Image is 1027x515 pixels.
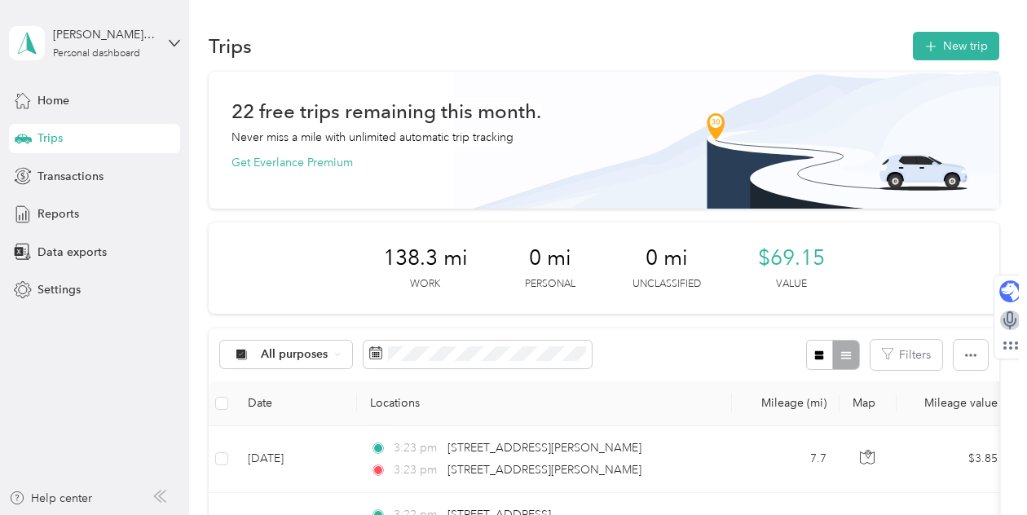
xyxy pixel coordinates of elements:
span: 3:23 pm [394,439,440,457]
div: [PERSON_NAME][EMAIL_ADDRESS][DOMAIN_NAME] [53,26,155,43]
th: Mileage (mi) [732,381,840,426]
td: 7.7 [732,426,840,493]
button: New trip [913,32,999,60]
span: Home [37,92,69,109]
p: Never miss a mile with unlimited automatic trip tracking [231,129,513,146]
span: 0 mi [646,245,688,271]
span: $69.15 [758,245,825,271]
td: $3.85 [897,426,1011,493]
th: Date [235,381,357,426]
th: Map [840,381,897,426]
button: Filters [871,340,942,370]
td: [DATE] [235,426,357,493]
p: Value [776,277,807,292]
span: [STREET_ADDRESS][PERSON_NAME] [447,441,641,455]
iframe: Everlance-gr Chat Button Frame [936,424,1027,515]
p: Work [410,277,440,292]
span: 3:23 pm [394,461,440,479]
p: Unclassified [633,277,701,292]
span: 0 mi [529,245,571,271]
div: Personal dashboard [53,49,140,59]
h1: Trips [209,37,252,55]
span: Trips [37,130,63,147]
h1: 22 free trips remaining this month. [231,103,541,120]
th: Locations [357,381,732,426]
span: [STREET_ADDRESS][PERSON_NAME] [447,463,641,477]
span: Data exports [37,244,107,261]
button: Get Everlance Premium [231,154,353,171]
button: Help center [9,490,92,507]
p: Personal [525,277,575,292]
span: All purposes [261,349,328,360]
span: 138.3 mi [383,245,468,271]
th: Mileage value [897,381,1011,426]
span: Settings [37,281,81,298]
span: Reports [37,205,79,222]
span: Transactions [37,168,104,185]
img: Banner [454,72,999,209]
